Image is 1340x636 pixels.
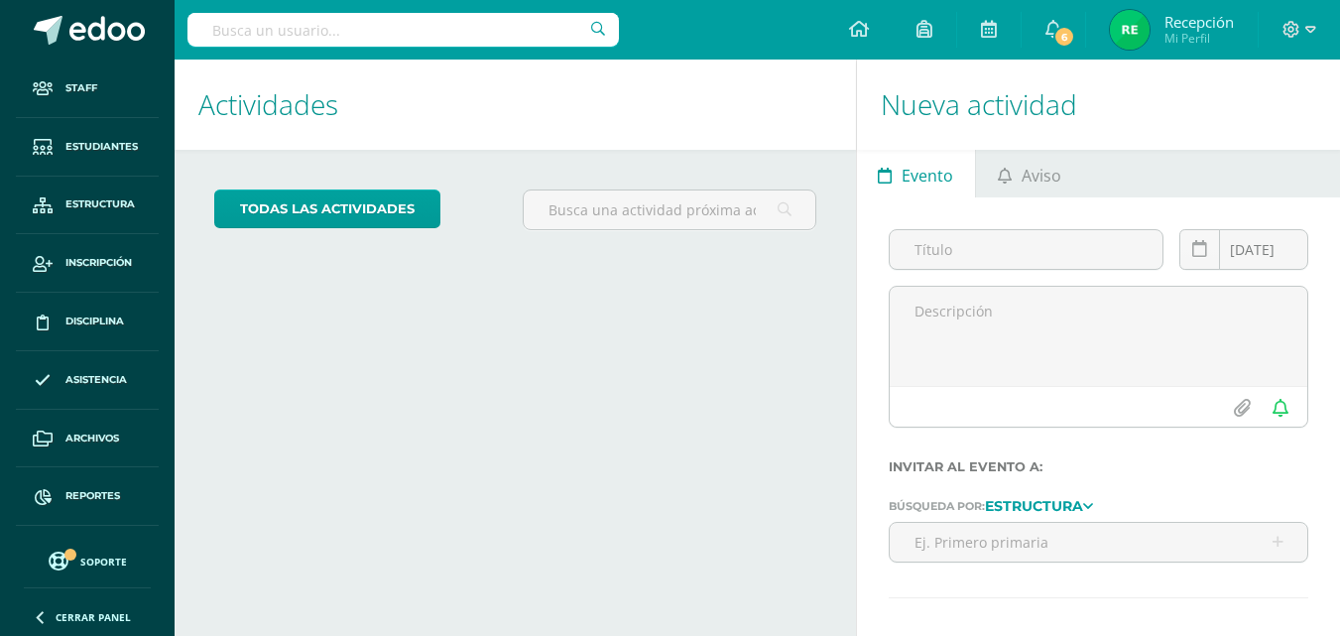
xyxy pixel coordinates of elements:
a: Estudiantes [16,118,159,177]
a: Archivos [16,410,159,468]
a: Evento [857,150,975,197]
span: Aviso [1022,152,1061,199]
span: Cerrar panel [56,610,131,624]
h1: Actividades [198,60,832,150]
span: Recepción [1164,12,1234,32]
span: Evento [902,152,953,199]
a: Staff [16,60,159,118]
span: Búsqueda por: [889,499,985,513]
span: Estructura [65,196,135,212]
h1: Nueva actividad [881,60,1316,150]
span: Reportes [65,488,120,504]
span: Archivos [65,431,119,446]
input: Ej. Primero primaria [890,523,1307,562]
input: Título [890,230,1162,269]
span: Disciplina [65,314,124,329]
img: 2fa30e9bacb95884ba70f9dd62a36c50.png [1110,10,1150,50]
a: Estructura [985,498,1093,512]
label: Invitar al evento a: [889,459,1308,474]
span: Staff [65,80,97,96]
span: Mi Perfil [1164,30,1234,47]
a: Asistencia [16,351,159,410]
input: Busca una actividad próxima aquí... [524,191,814,229]
span: Soporte [80,555,127,569]
a: todas las Actividades [214,190,440,228]
a: Estructura [16,177,159,235]
span: Estudiantes [65,139,138,155]
span: 6 [1053,26,1075,48]
input: Fecha de entrega [1180,230,1307,269]
span: Inscripción [65,255,132,271]
a: Disciplina [16,293,159,351]
a: Aviso [976,150,1082,197]
span: Asistencia [65,372,127,388]
strong: Estructura [985,497,1083,515]
a: Reportes [16,467,159,526]
input: Busca un usuario... [187,13,619,47]
a: Inscripción [16,234,159,293]
a: Soporte [24,547,151,573]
